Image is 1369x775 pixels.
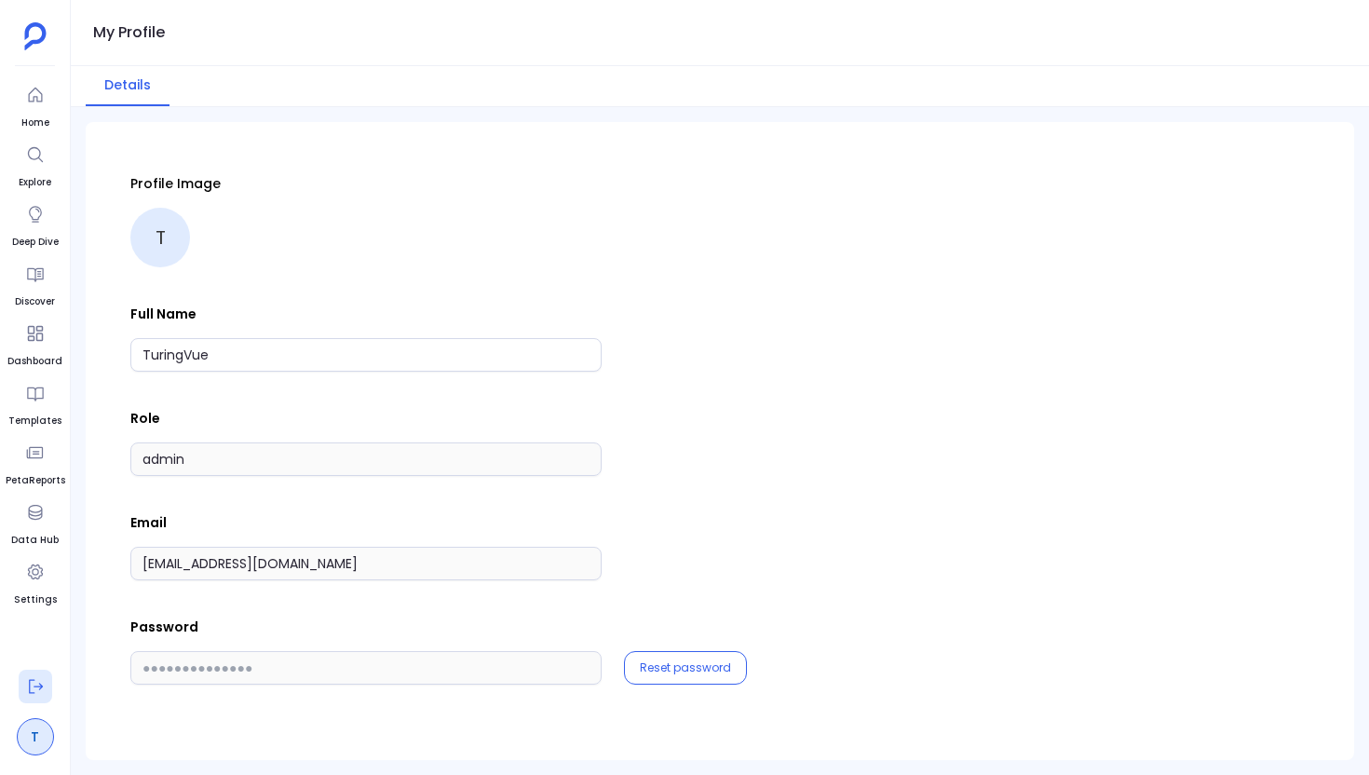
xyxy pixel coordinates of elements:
span: Data Hub [11,533,59,548]
p: Role [130,409,1309,428]
a: PetaReports [6,436,65,488]
span: Explore [19,175,52,190]
input: Email [130,547,602,580]
p: Email [130,513,1309,532]
span: Settings [14,592,57,607]
span: Deep Dive [12,235,59,250]
a: Templates [8,376,61,428]
span: PetaReports [6,473,65,488]
input: Full Name [130,338,602,372]
p: Password [130,618,1309,636]
div: T [130,208,190,267]
span: Discover [15,294,55,309]
a: Home [19,78,52,130]
a: T [17,718,54,755]
img: petavue logo [24,22,47,50]
p: Profile Image [130,174,1309,193]
a: Deep Dive [12,197,59,250]
span: Dashboard [7,354,62,369]
p: Full Name [130,305,1309,323]
input: Role [130,442,602,476]
a: Explore [19,138,52,190]
input: ●●●●●●●●●●●●●● [130,651,602,685]
button: Details [86,66,169,106]
a: Dashboard [7,317,62,369]
span: Home [19,116,52,130]
span: Templates [8,414,61,428]
button: Reset password [640,660,731,675]
a: Discover [15,257,55,309]
h1: My Profile [93,20,165,46]
a: Settings [14,555,57,607]
a: Data Hub [11,496,59,548]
